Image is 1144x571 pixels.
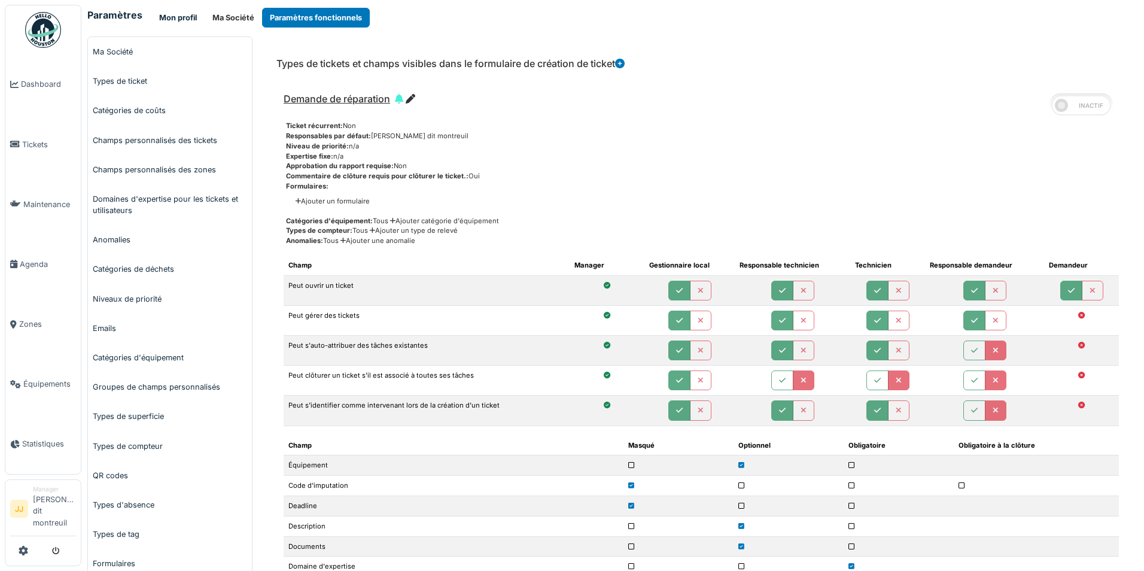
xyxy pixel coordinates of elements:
li: [PERSON_NAME] dit montreuil [33,485,76,533]
a: Anomalies [88,225,252,254]
th: Obligatoire à la clôture [954,436,1119,455]
li: JJ [10,500,28,518]
button: Ma Société [205,8,262,28]
td: Équipement [284,455,623,476]
td: Peut s'identifier comme intervenant lors de la création d'un ticket [284,396,570,426]
div: Oui [286,171,1119,181]
span: Équipements [23,378,76,390]
a: Groupes de champs personnalisés [88,372,252,402]
td: Peut clôturer un ticket s'il est associé à toutes ses tâches [284,366,570,396]
a: Statistiques [5,414,81,474]
th: Optionnel [734,436,844,455]
img: Badge_color-CXgf-gQk.svg [25,12,61,48]
a: Types de ticket [88,66,252,96]
th: Gestionnaire local [644,256,735,275]
div: [PERSON_NAME] dit montreuil [286,131,1119,141]
a: JJ Manager[PERSON_NAME] dit montreuil [10,485,76,536]
a: Types de superficie [88,402,252,431]
th: Champ [284,256,570,275]
a: Catégories de coûts [88,96,252,125]
td: Code d'imputation [284,476,623,496]
span: Anomalies: [286,236,323,245]
div: n/a [286,151,1119,162]
th: Responsable technicien [735,256,850,275]
a: Maintenance [5,174,81,234]
a: Ma Société [88,37,252,66]
div: Non [286,161,1119,171]
span: Approbation du rapport requise: [286,162,394,170]
a: Catégories de déchets [88,254,252,284]
div: n/a [286,141,1119,151]
td: Description [284,516,623,536]
a: Champs personnalisés des tickets [88,126,252,155]
span: Statistiques [22,438,76,449]
th: Responsable demandeur [925,256,1045,275]
span: Maintenance [23,199,76,210]
a: Agenda [5,234,81,294]
a: Dashboard [5,54,81,114]
h6: Paramètres [87,10,142,21]
a: QR codes [88,461,252,490]
span: Dashboard [21,78,76,90]
a: Niveaux de priorité [88,284,252,314]
a: Types d'absence [88,490,252,520]
a: Champs personnalisés des zones [88,155,252,184]
button: Paramètres fonctionnels [262,8,370,28]
a: Types de compteur [88,432,252,461]
th: Champ [284,436,623,455]
a: Types de tag [88,520,252,549]
a: Emails [88,314,252,343]
a: Équipements [5,354,81,414]
th: Technicien [850,256,924,275]
a: Ajouter un formulaire [296,196,370,206]
span: Types de compteur: [286,226,352,235]
th: Obligatoire [844,436,954,455]
a: Zones [5,294,81,354]
span: Expertise fixe: [286,152,333,160]
a: Domaines d'expertise pour les tickets et utilisateurs [88,184,252,225]
div: Tous [286,236,1119,246]
span: Ticket récurrent: [286,122,343,130]
span: Agenda [20,259,76,270]
div: Tous [286,226,1119,236]
div: Tous [286,216,1119,226]
td: Deadline [284,496,623,517]
button: Mon profil [151,8,205,28]
div: Manager [33,485,76,494]
span: Formulaires: [286,182,328,190]
a: Tickets [5,114,81,174]
th: Manager [570,256,644,275]
a: Ajouter une anomalie [339,236,415,245]
span: Commentaire de clôture requis pour clôturer le ticket.: [286,172,468,180]
td: Peut gérer des tickets [284,305,570,335]
span: Niveau de priorité: [286,142,349,150]
td: Peut s'auto-attribuer des tâches existantes [284,336,570,366]
a: Catégories d'équipement [88,343,252,372]
th: Demandeur [1044,256,1119,275]
span: Zones [19,318,76,330]
span: Tickets [22,139,76,150]
th: Masqué [623,436,734,455]
a: Ajouter un type de relevé [368,226,458,235]
span: Demande de réparation [284,93,390,105]
td: Documents [284,536,623,557]
span: Catégories d'équipement: [286,217,373,225]
div: Non [286,121,1119,131]
a: Ajouter catégorie d'équipement [388,217,499,225]
h6: Types de tickets et champs visibles dans le formulaire de création de ticket [276,58,625,69]
td: Peut ouvrir un ticket [284,275,570,305]
span: Responsables par défaut: [286,132,371,140]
